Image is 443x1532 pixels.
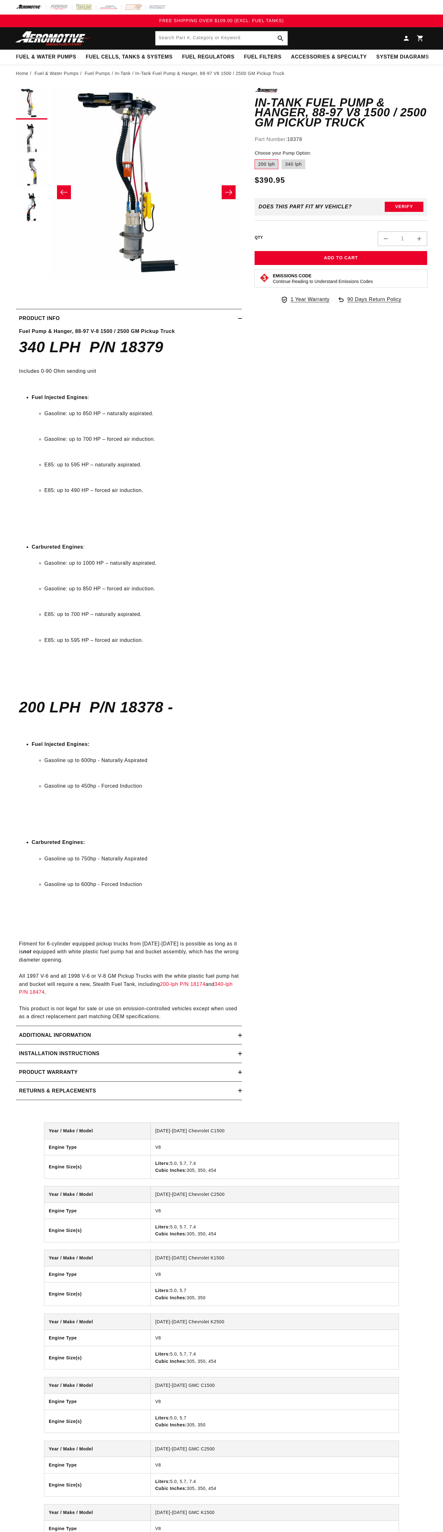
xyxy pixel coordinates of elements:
[155,1479,170,1484] strong: Liters:
[44,1250,151,1266] th: Year / Make / Model
[19,359,239,375] p: Includes 0-90 Ohm sending unit
[16,70,427,77] nav: breadcrumbs
[151,1330,399,1346] td: V8
[19,1087,96,1095] h2: Returns & replacements
[44,782,239,790] li: Gasoline up to 450hp - Forced Induction
[222,185,236,199] button: Slide right
[155,1422,187,1427] strong: Cubic Inches:
[19,924,239,1021] p: Fitment for 6-cylinder equipped pickup trucks from [DATE]-[DATE] is possible as long as it is equ...
[371,50,434,65] summary: System Diagrams
[16,1063,242,1081] summary: Product warranty
[155,1224,170,1229] strong: Liters:
[19,701,239,714] h4: 200 LPH P/N 18378 -
[155,1486,187,1491] strong: Cubic Inches:
[16,309,242,328] summary: Product Info
[151,1283,399,1306] td: 5.0, 5.7 305, 350
[32,393,239,520] li: :
[255,150,312,157] legend: Choose your Pump Option:
[151,1504,399,1521] td: [DATE]-[DATE] GMC K1500
[291,54,367,60] span: Accessories & Specialty
[151,1346,399,1369] td: 5.0, 5.7, 7.4 305, 350, 454
[44,1219,151,1242] th: Engine Size(s)
[32,741,90,747] strong: Fuel Injected Engines:
[273,279,373,284] p: Continue Reading to Understand Emissions Codes
[16,88,242,296] media-gallery: Gallery Viewer
[44,1283,151,1306] th: Engine Size(s)
[44,1123,151,1139] th: Year / Make / Model
[239,50,286,65] summary: Fuel Filters
[177,50,239,65] summary: Fuel Regulators
[16,1044,242,1063] summary: Installation Instructions
[259,273,269,283] img: Emissions code
[14,31,93,46] img: Aeromotive
[19,314,60,323] h2: Product Info
[16,123,47,154] button: Load image 2 in gallery view
[347,295,402,310] span: 90 Days Return Policy
[376,54,429,60] span: System Diagrams
[155,1415,170,1420] strong: Liters:
[44,1155,151,1178] th: Engine Size(s)
[255,175,285,186] span: $390.95
[19,329,175,334] strong: Fuel Pump & Hanger, 88-97 V-8 1500 / 2500 GM Pickup Truck
[44,880,239,889] li: Gasoline up to 600hp - Forced Induction
[155,1295,187,1300] strong: Cubic Inches:
[16,54,76,60] span: Fuel & Water Pumps
[151,1441,399,1457] td: [DATE]-[DATE] GMC C2500
[44,486,239,495] li: E85: up to 490 HP – forced air induction.
[151,1457,399,1473] td: V8
[44,461,239,469] li: E85: up to 595 HP – naturally aspirated.
[151,1203,399,1219] td: V8
[19,341,239,354] h4: 340 LPH P/N 18379
[151,1394,399,1410] td: V8
[286,50,371,65] summary: Accessories & Specialty
[32,544,83,550] strong: Carbureted Engines
[44,636,239,644] li: E85: up to 595 HP – forced air induction.
[155,1161,170,1166] strong: Liters:
[244,54,282,60] span: Fuel Filters
[44,1186,151,1203] th: Year / Make / Model
[44,1139,151,1155] th: Engine Type
[19,1031,91,1039] h2: Additional information
[151,1377,399,1394] td: [DATE]-[DATE] GMC C1500
[160,981,206,987] a: 200-lph P/N 18174
[273,273,311,278] strong: Emissions Code
[155,1168,187,1173] strong: Cubic Inches:
[16,192,47,224] button: Load image 4 in gallery view
[35,70,79,77] a: Fuel & Water Pumps
[281,295,330,304] a: 1 Year Warranty
[85,70,110,77] a: Fuel Pumps
[57,185,71,199] button: Slide left
[44,1266,151,1282] th: Engine Type
[155,31,288,45] input: Search Part #, Category or Keyword
[151,1123,399,1139] td: [DATE]-[DATE] Chevrolet C1500
[151,1155,399,1178] td: 5.0, 5.7, 7.4 305, 350, 454
[337,295,402,310] a: 90 Days Return Policy
[44,1394,151,1410] th: Engine Type
[16,1082,242,1100] summary: Returns & replacements
[151,1314,399,1330] td: [DATE]-[DATE] Chevrolet K2500
[255,251,427,265] button: Add to Cart
[255,235,263,240] label: QTY
[44,1504,151,1521] th: Year / Make / Model
[155,1288,170,1293] strong: Liters:
[32,395,88,400] strong: Fuel Injected Engines
[182,54,234,60] span: Fuel Regulators
[11,50,81,65] summary: Fuel & Water Pumps
[44,1410,151,1433] th: Engine Size(s)
[44,855,239,863] li: Gasoline up to 750hp - Naturally Aspirated
[255,159,278,169] label: 200 lph
[44,585,239,593] li: Gasoline: up to 850 HP – forced air induction.
[115,70,135,77] li: In-Tank
[19,1068,78,1076] h2: Product warranty
[274,31,288,45] button: Search Part #, Category or Keyword
[32,840,85,845] strong: Carbureted Engines:
[135,70,284,77] li: In-Tank Fuel Pump & Hanger, 88-97 V8 1500 / 2500 GM Pickup Truck
[44,610,239,618] li: E85: up to 700 HP – naturally aspirated.
[44,1377,151,1394] th: Year / Make / Model
[44,756,239,765] li: Gasoline up to 600hp - Naturally Aspirated
[44,1473,151,1496] th: Engine Size(s)
[32,543,239,670] li: :
[44,435,239,443] li: Gasoline: up to 700 HP – forced air induction.
[258,204,352,210] div: Does This part fit My vehicle?
[287,137,302,142] strong: 18378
